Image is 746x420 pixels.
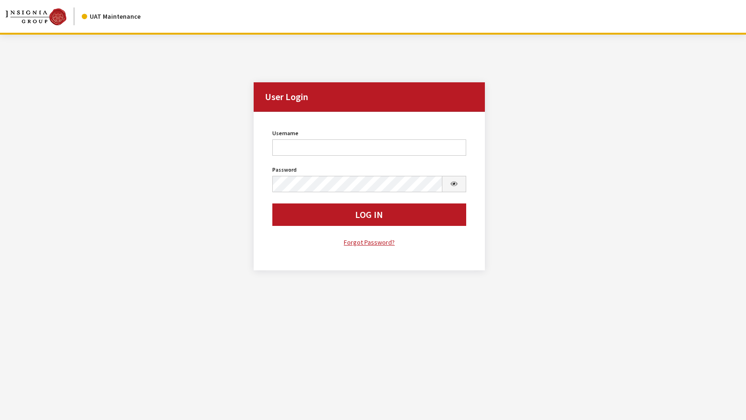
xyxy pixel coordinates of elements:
label: Password [272,166,297,174]
a: Forgot Password? [272,237,466,248]
img: Catalog Maintenance [6,8,66,25]
label: Username [272,129,298,138]
div: UAT Maintenance [82,12,141,22]
button: Log In [272,203,466,226]
button: Show Password [442,176,466,192]
a: Insignia Group logo [6,7,82,25]
h2: User Login [254,82,485,112]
